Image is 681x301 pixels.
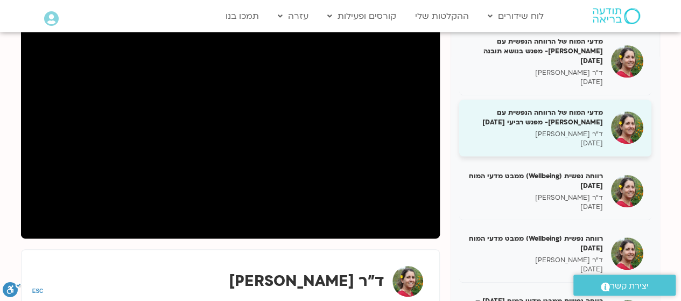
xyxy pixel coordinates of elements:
[467,256,603,265] p: ד"ר [PERSON_NAME]
[467,37,603,66] h5: מדעי המוח של הרווחה הנפשית עם [PERSON_NAME]- מפגש בנושא תובנה [DATE]
[322,6,402,26] a: קורסים ופעילות
[467,78,603,87] p: [DATE]
[573,275,676,296] a: יצירת קשר
[467,265,603,274] p: [DATE]
[467,202,603,212] p: [DATE]
[593,8,640,24] img: תודעה בריאה
[611,237,643,270] img: רווחה נפשית (Wellbeing) ממבט מדעי המוח 11/04/25
[467,193,603,202] p: ד"ר [PERSON_NAME]
[220,6,264,26] a: תמכו בנו
[467,108,603,127] h5: מדעי המוח של הרווחה הנפשית עם [PERSON_NAME]- מפגש רביעי [DATE]
[482,6,549,26] a: לוח שידורים
[272,6,314,26] a: עזרה
[229,271,384,291] strong: ד"ר [PERSON_NAME]
[611,45,643,78] img: מדעי המוח של הרווחה הנפשית עם נועה אלבלדה- מפגש בנושא תובנה 21/03/25
[611,111,643,144] img: מדעי המוח של הרווחה הנפשית עם נועה אלבלדה- מפגש רביעי 21/03/25
[467,130,603,139] p: ד"ר [PERSON_NAME]
[410,6,474,26] a: ההקלטות שלי
[610,279,649,293] span: יצירת קשר
[467,171,603,191] h5: רווחה נפשית (Wellbeing) ממבט מדעי המוח [DATE]
[392,266,423,297] img: ד"ר נועה אלבלדה
[611,175,643,207] img: רווחה נפשית (Wellbeing) ממבט מדעי המוח 04/04/25
[467,68,603,78] p: ד"ר [PERSON_NAME]
[467,139,603,148] p: [DATE]
[467,234,603,253] h5: רווחה נפשית (Wellbeing) ממבט מדעי המוח [DATE]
